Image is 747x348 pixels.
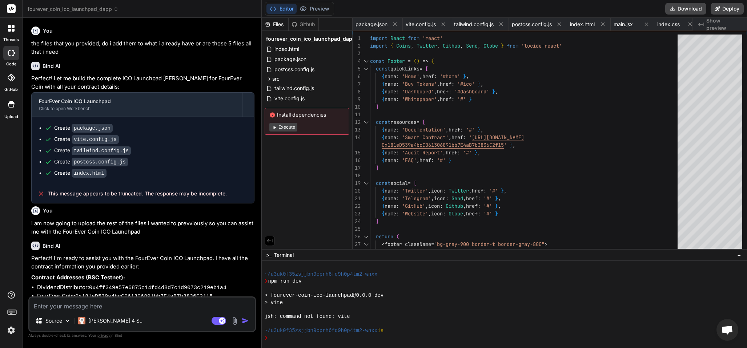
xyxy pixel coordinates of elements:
p: Source [45,317,62,324]
div: 16 [353,157,361,164]
span: '#' [466,126,475,133]
span: "container mx-auto px-4 py-12" [431,248,518,255]
span: 'Website' [402,210,428,217]
label: code [6,61,16,67]
label: GitHub [4,86,18,93]
span: Globe [449,210,463,217]
div: Github [289,21,318,28]
span: ~/u3uk0f35zsjjbn9cprh6fq9h0p4tm2-wnxx [265,271,378,278]
span: postcss.config.js [274,65,315,74]
h6: You [43,207,53,214]
span: '#' [483,195,492,202]
span: href [446,149,457,156]
span: , [478,43,481,49]
span: icon [434,195,446,202]
span: , [481,81,483,87]
span: icon [428,203,440,209]
span: Coins [396,43,411,49]
span: index.css [657,21,680,28]
span: href [451,134,463,141]
span: ( [414,58,417,64]
span: name [385,73,396,80]
img: Pick Models [64,318,71,324]
span: { [382,126,385,133]
span: : [396,187,399,194]
span: : [443,210,446,217]
span: src [272,75,280,82]
img: attachment [230,317,239,325]
span: } [495,203,498,209]
span: , [428,187,431,194]
button: Deploy [711,3,744,15]
span: const [376,180,390,186]
code: 0x181eD539a4bcC061306891bb7E4aB7b3836C2f15 [75,294,213,300]
span: package.json [356,21,387,28]
div: 11 [353,111,361,118]
div: Click to collapse the range. [361,118,371,126]
span: , [504,187,507,194]
div: Click to collapse the range. [361,179,371,187]
span: href [419,157,431,163]
span: } [510,142,513,148]
span: , [431,195,434,202]
span: : [478,210,481,217]
span: return [376,233,393,240]
span: 'Twitter' [402,187,428,194]
span: , [463,195,466,202]
li: FourEver Coin: [37,292,254,301]
span: const [376,65,390,72]
span: package.json [274,55,307,64]
div: 22 [353,202,361,210]
span: } [495,195,498,202]
span: href [466,210,478,217]
span: const [376,119,390,125]
span: name [385,126,396,133]
div: 1 [353,35,361,42]
li: DividendDistributor: [37,283,254,292]
span: , [425,203,428,209]
div: 23 [353,210,361,218]
span: ' [469,134,472,141]
span: This message appears to be truncated. The response may be incomplete. [48,190,227,197]
span: 'Telegram' [402,195,431,202]
span: 'Documentation' [402,126,446,133]
span: } [501,43,504,49]
label: threads [3,37,19,43]
button: Preview [297,4,332,14]
span: , [478,149,481,156]
span: name [385,134,396,141]
span: name [385,203,396,209]
span: [ [425,65,428,72]
span: [ [414,180,417,186]
div: 25 [353,225,361,233]
span: , [449,134,451,141]
button: Execute [269,123,297,131]
span: = [417,119,419,125]
span: [ [422,119,425,125]
span: import [370,35,387,41]
span: } [478,81,481,87]
div: 3 [353,50,361,57]
span: > [518,248,521,255]
h6: You [43,27,53,35]
div: 27 [353,240,361,248]
span: href [422,73,434,80]
div: Click to collapse the range. [361,248,371,256]
span: Terminal [274,251,294,259]
span: { [382,81,385,87]
div: Click to collapse the range. [361,57,371,65]
span: 'react' [422,35,443,41]
span: : [396,203,399,209]
div: 15 [353,149,361,157]
span: , [446,126,449,133]
span: npm run dev [268,278,301,285]
span: , [463,203,466,209]
div: 6 [353,73,361,80]
span: '#' [489,187,498,194]
span: < [382,241,385,247]
span: href [437,88,449,95]
span: postcss.config.js [512,21,552,28]
span: : [396,134,399,141]
div: 5 [353,65,361,73]
span: fourever_coin_ico_launchpad_dapp [28,5,119,13]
